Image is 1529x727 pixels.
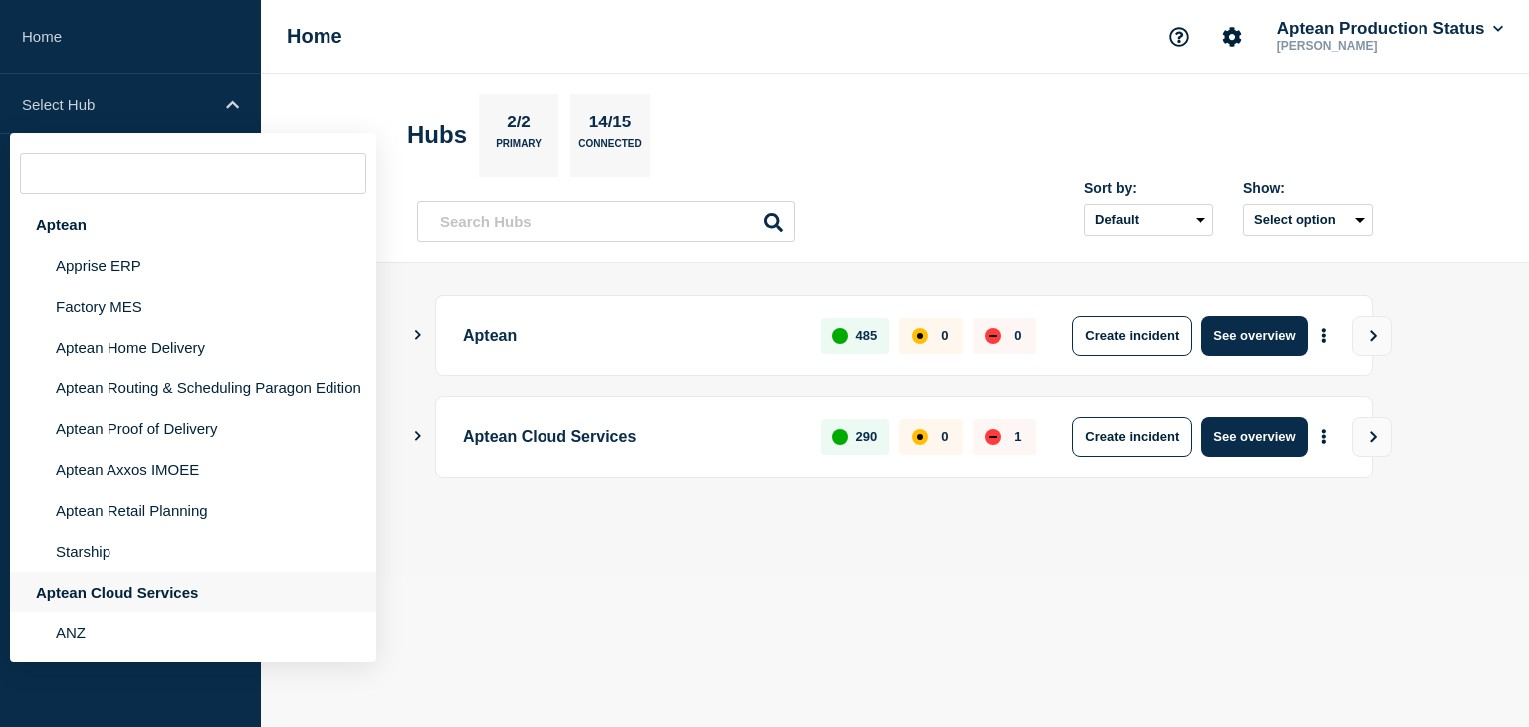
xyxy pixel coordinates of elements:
button: Create incident [1072,417,1192,457]
button: See overview [1201,316,1307,356]
div: down [985,429,1001,445]
li: Aptean Retail Planning [10,490,376,531]
li: Starship [10,531,376,572]
div: Aptean [10,204,376,245]
p: 1 [1014,429,1021,444]
p: 2/2 [500,113,539,138]
h2: Hubs [407,121,467,149]
li: Apprise ERP [10,245,376,286]
div: down [985,328,1001,344]
li: Factory MES [10,286,376,327]
p: 14/15 [581,113,639,138]
div: affected [912,429,928,445]
button: More actions [1311,418,1337,455]
li: Aptean Axxos IMOEE [10,449,376,490]
div: affected [912,328,928,344]
button: See overview [1201,417,1307,457]
p: Select Hub [22,96,213,113]
p: [PERSON_NAME] [1273,39,1480,53]
button: View [1352,417,1392,457]
button: Create incident [1072,316,1192,356]
p: 0 [941,328,948,343]
p: Connected [578,138,641,159]
div: up [832,429,848,445]
input: Search Hubs [417,201,795,242]
button: Show Connected Hubs [413,328,423,343]
p: 0 [1014,328,1021,343]
li: Aptean Proof of Delivery [10,408,376,449]
p: Aptean [463,316,798,356]
div: Aptean Cloud Services [10,572,376,612]
div: Sort by: [1084,180,1213,196]
button: View [1352,316,1392,356]
li: ANZ [10,612,376,653]
button: Show Connected Hubs [413,429,423,444]
li: Aptean Home Delivery [10,327,376,367]
button: Support [1158,16,1200,58]
h1: Home [287,25,342,48]
li: Aptean Routing & Scheduling Paragon Edition [10,367,376,408]
div: Show: [1243,180,1373,196]
button: Account settings [1211,16,1253,58]
button: More actions [1311,317,1337,354]
button: Aptean Production Status [1273,19,1507,39]
p: 290 [856,429,878,444]
p: 0 [941,429,948,444]
div: up [832,328,848,344]
button: Select option [1243,204,1373,236]
p: 485 [856,328,878,343]
p: Aptean Cloud Services [463,417,798,457]
p: Primary [496,138,542,159]
select: Sort by [1084,204,1213,236]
